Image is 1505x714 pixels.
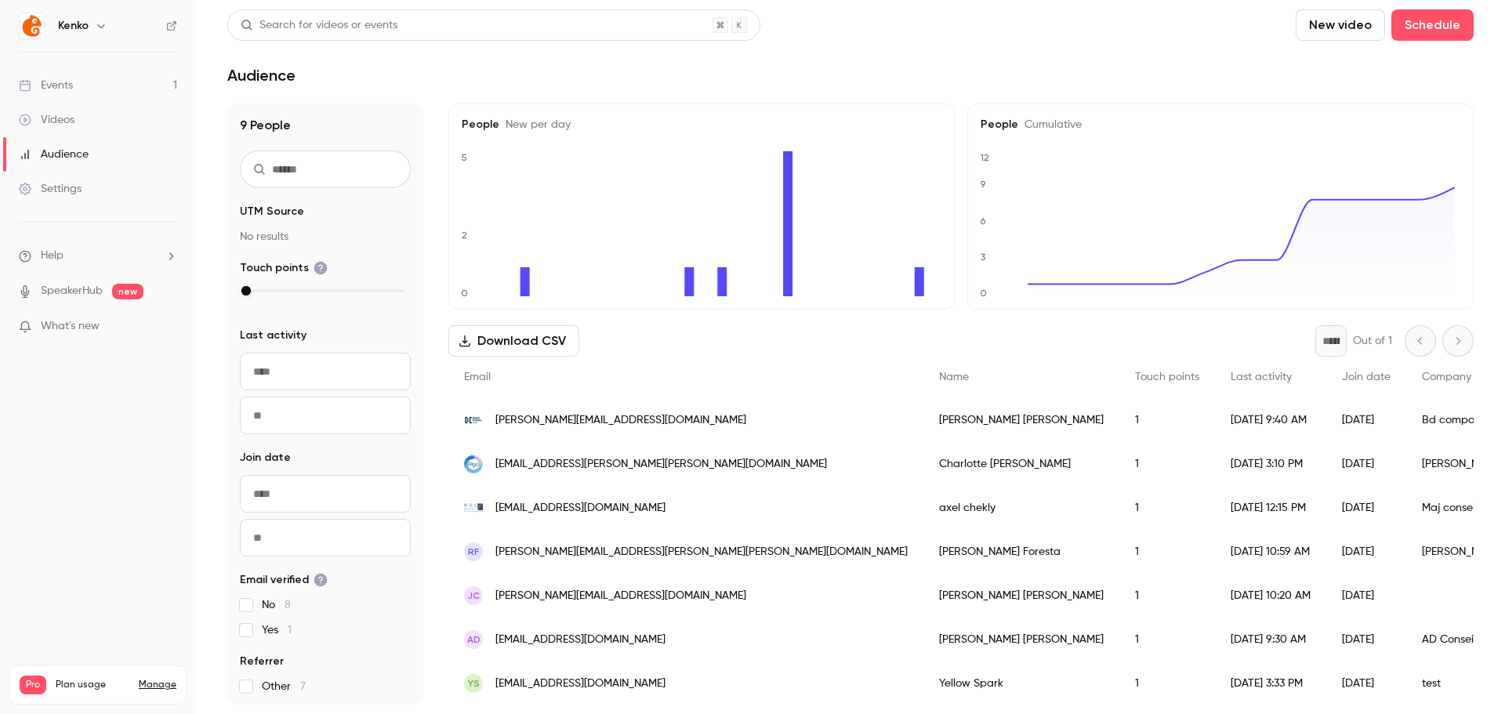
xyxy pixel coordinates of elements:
[1119,618,1215,661] div: 1
[1135,371,1199,382] span: Touch points
[923,486,1119,530] div: axel chekly
[923,398,1119,442] div: [PERSON_NAME] [PERSON_NAME]
[1296,9,1385,41] button: New video
[448,325,579,357] button: Download CSV
[1326,661,1406,705] div: [DATE]
[1326,486,1406,530] div: [DATE]
[1119,530,1215,574] div: 1
[240,397,411,434] input: To
[1215,398,1326,442] div: [DATE] 9:40 AM
[19,181,82,197] div: Settings
[1353,333,1392,349] p: Out of 1
[19,147,89,162] div: Audience
[240,654,284,669] span: Referrer
[468,545,479,559] span: RF
[1119,486,1215,530] div: 1
[495,588,746,604] span: [PERSON_NAME][EMAIL_ADDRESS][DOMAIN_NAME]
[41,248,63,264] span: Help
[41,318,100,335] span: What's new
[1326,618,1406,661] div: [DATE]
[1215,486,1326,530] div: [DATE] 12:15 PM
[1215,530,1326,574] div: [DATE] 10:59 AM
[495,456,827,473] span: [EMAIL_ADDRESS][PERSON_NAME][PERSON_NAME][DOMAIN_NAME]
[240,260,328,276] span: Touch points
[495,632,665,648] span: [EMAIL_ADDRESS][DOMAIN_NAME]
[19,112,74,128] div: Videos
[241,17,397,34] div: Search for videos or events
[1326,530,1406,574] div: [DATE]
[262,622,292,638] span: Yes
[464,371,491,382] span: Email
[468,676,480,690] span: YS
[262,679,306,694] span: Other
[1018,119,1082,130] span: Cumulative
[288,625,292,636] span: 1
[923,618,1119,661] div: [PERSON_NAME] [PERSON_NAME]
[227,66,296,85] h1: Audience
[939,371,969,382] span: Name
[1119,574,1215,618] div: 1
[495,500,665,516] span: [EMAIL_ADDRESS][DOMAIN_NAME]
[1215,442,1326,486] div: [DATE] 3:10 PM
[923,574,1119,618] div: [PERSON_NAME] [PERSON_NAME]
[461,288,468,299] text: 0
[464,455,483,473] img: aiga.fr
[462,230,467,241] text: 2
[1119,442,1215,486] div: 1
[981,117,1460,132] h5: People
[58,18,89,34] h6: Kenko
[495,676,665,692] span: [EMAIL_ADDRESS][DOMAIN_NAME]
[495,412,746,429] span: [PERSON_NAME][EMAIL_ADDRESS][DOMAIN_NAME]
[240,572,328,588] span: Email verified
[1326,574,1406,618] div: [DATE]
[56,679,129,691] span: Plan usage
[1215,574,1326,618] div: [DATE] 10:20 AM
[461,152,467,163] text: 5
[241,286,251,295] div: max
[464,411,483,429] img: live.fr
[285,600,291,611] span: 8
[240,204,304,219] span: UTM Source
[240,450,291,466] span: Join date
[139,679,176,691] a: Manage
[980,152,989,163] text: 12
[981,252,986,263] text: 3
[1391,9,1474,41] button: Schedule
[20,13,45,38] img: Kenko
[1215,618,1326,661] div: [DATE] 9:30 AM
[240,116,411,135] h1: 9 People
[1119,398,1215,442] div: 1
[240,229,411,245] p: No results
[499,119,571,130] span: New per day
[300,681,306,692] span: 7
[923,661,1119,705] div: Yellow Spark
[464,498,483,517] img: majconseil.fr
[1326,442,1406,486] div: [DATE]
[1215,661,1326,705] div: [DATE] 3:33 PM
[980,179,986,190] text: 9
[923,442,1119,486] div: Charlotte [PERSON_NAME]
[980,216,986,227] text: 6
[1119,661,1215,705] div: 1
[462,117,941,132] h5: People
[1422,371,1503,382] span: Company name
[41,283,103,299] a: SpeakerHub
[112,284,143,299] span: new
[1342,371,1391,382] span: Join date
[240,328,306,343] span: Last activity
[240,353,411,390] input: From
[158,320,177,334] iframe: Noticeable Trigger
[19,78,73,93] div: Events
[467,589,480,603] span: JC
[495,544,908,560] span: [PERSON_NAME][EMAIL_ADDRESS][PERSON_NAME][PERSON_NAME][DOMAIN_NAME]
[923,530,1119,574] div: [PERSON_NAME] Foresta
[20,676,46,694] span: Pro
[240,519,411,556] input: To
[467,632,481,647] span: AD
[240,475,411,513] input: From
[1231,371,1292,382] span: Last activity
[980,288,987,299] text: 0
[262,597,291,613] span: No
[19,248,177,264] li: help-dropdown-opener
[1326,398,1406,442] div: [DATE]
